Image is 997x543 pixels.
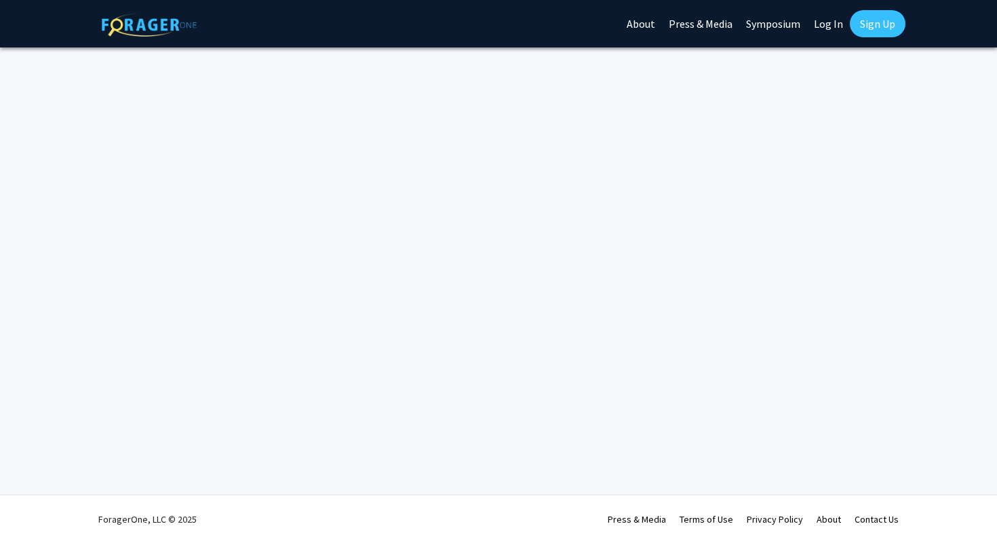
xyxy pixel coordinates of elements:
a: Press & Media [608,513,666,525]
a: Terms of Use [680,513,733,525]
img: ForagerOne Logo [102,13,197,37]
div: ForagerOne, LLC © 2025 [98,496,197,543]
a: Sign Up [850,10,905,37]
a: Privacy Policy [747,513,803,525]
a: Contact Us [855,513,899,525]
a: About [817,513,841,525]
